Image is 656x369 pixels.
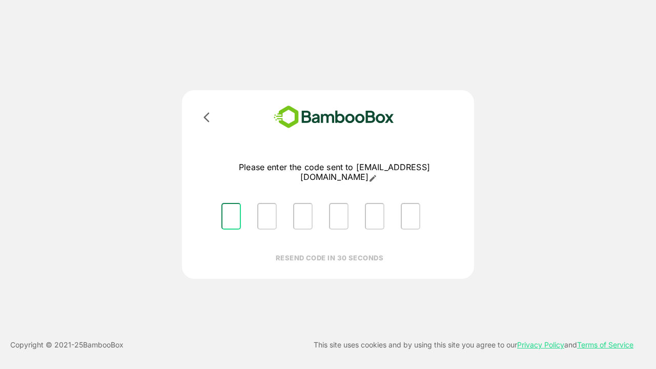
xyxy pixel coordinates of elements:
img: bamboobox [259,102,409,132]
input: Please enter OTP character 3 [293,203,313,230]
p: Copyright © 2021- 25 BambooBox [10,339,124,351]
p: Please enter the code sent to [EMAIL_ADDRESS][DOMAIN_NAME] [213,162,456,182]
input: Please enter OTP character 4 [329,203,348,230]
a: Privacy Policy [517,340,564,349]
input: Please enter OTP character 6 [401,203,420,230]
p: This site uses cookies and by using this site you agree to our and [314,339,633,351]
input: Please enter OTP character 5 [365,203,384,230]
a: Terms of Service [577,340,633,349]
input: Please enter OTP character 2 [257,203,277,230]
input: Please enter OTP character 1 [221,203,241,230]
